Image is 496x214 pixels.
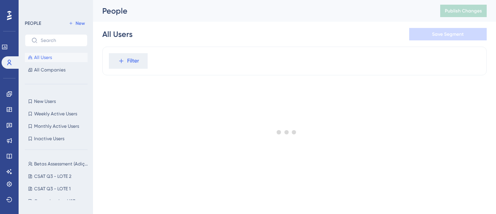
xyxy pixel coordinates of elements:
[102,5,421,16] div: People
[34,136,64,142] span: Inactive Users
[445,8,482,14] span: Publish Changes
[34,111,77,117] span: Weekly Active Users
[25,97,88,106] button: New Users
[25,122,88,131] button: Monthly Active Users
[409,28,487,40] button: Save Segment
[25,184,92,193] button: CSAT Q3 - LOTE 1
[76,20,85,26] span: New
[25,65,88,75] button: All Companies
[440,5,487,17] button: Publish Changes
[432,31,464,37] span: Save Segment
[25,159,92,169] button: Betas Assessment (Adição manual)
[66,19,88,28] button: New
[41,38,81,43] input: Search
[34,67,65,73] span: All Companies
[25,20,41,26] div: PEOPLE
[34,186,71,192] span: CSAT Q3 - LOTE 1
[25,197,92,206] button: Comunicado - USP
[34,98,56,104] span: New Users
[34,173,71,179] span: CSAT Q3 - LOTE 2
[25,53,88,62] button: All Users
[102,29,133,40] div: All Users
[25,134,88,143] button: Inactive Users
[34,123,79,129] span: Monthly Active Users
[34,161,89,167] span: Betas Assessment (Adição manual)
[34,54,52,61] span: All Users
[34,198,76,204] span: Comunicado - USP
[25,172,92,181] button: CSAT Q3 - LOTE 2
[25,109,88,118] button: Weekly Active Users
